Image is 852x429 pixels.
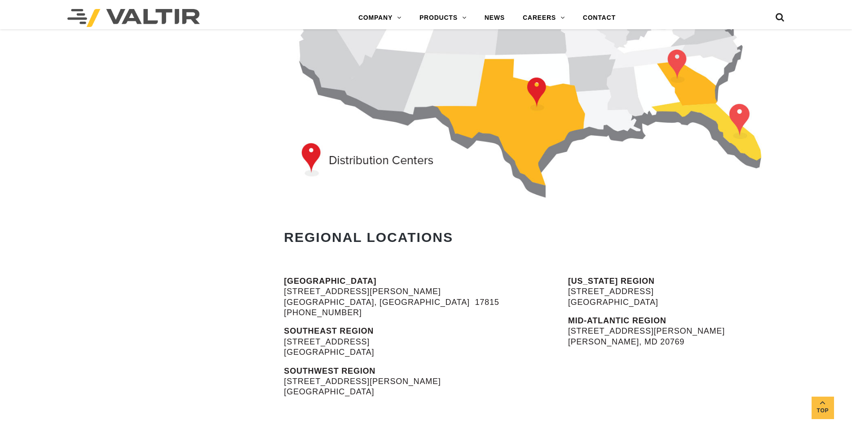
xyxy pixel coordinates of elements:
a: COMPANY [349,9,411,27]
strong: MID-ATLANTIC REGION [568,316,667,325]
a: CAREERS [514,9,574,27]
p: [STREET_ADDRESS][PERSON_NAME] [GEOGRAPHIC_DATA] [284,366,523,398]
a: Top [812,397,834,419]
strong: SOUTHWEST REGION [284,366,375,375]
a: PRODUCTS [411,9,476,27]
img: Valtir [67,9,200,27]
strong: SOUTHEAST REGION [284,326,374,335]
strong: [GEOGRAPHIC_DATA] [284,277,376,286]
a: NEWS [476,9,514,27]
strong: REGIONAL LOCATIONS [284,230,453,245]
strong: [US_STATE] REGION [568,277,655,286]
p: [STREET_ADDRESS][PERSON_NAME] [GEOGRAPHIC_DATA], [GEOGRAPHIC_DATA] 17815 [PHONE_NUMBER] [284,276,523,318]
p: [STREET_ADDRESS][PERSON_NAME] [PERSON_NAME], MD 20769 [568,316,852,347]
p: [STREET_ADDRESS] [GEOGRAPHIC_DATA] [568,276,852,308]
p: [STREET_ADDRESS] [GEOGRAPHIC_DATA] [284,326,523,357]
a: CONTACT [574,9,625,27]
span: Top [812,406,834,416]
